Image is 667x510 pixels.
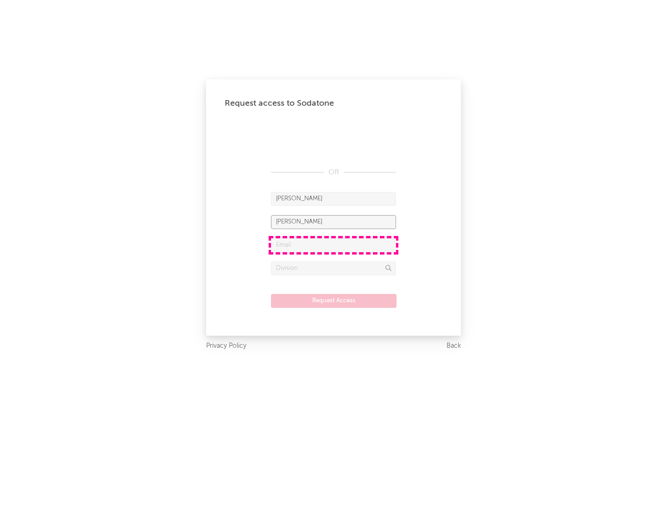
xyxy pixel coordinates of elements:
[271,215,396,229] input: Last Name
[271,192,396,206] input: First Name
[271,261,396,275] input: Division
[206,340,246,352] a: Privacy Policy
[271,238,396,252] input: Email
[271,294,396,308] button: Request Access
[271,167,396,178] div: OR
[447,340,461,352] a: Back
[225,98,442,109] div: Request access to Sodatone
